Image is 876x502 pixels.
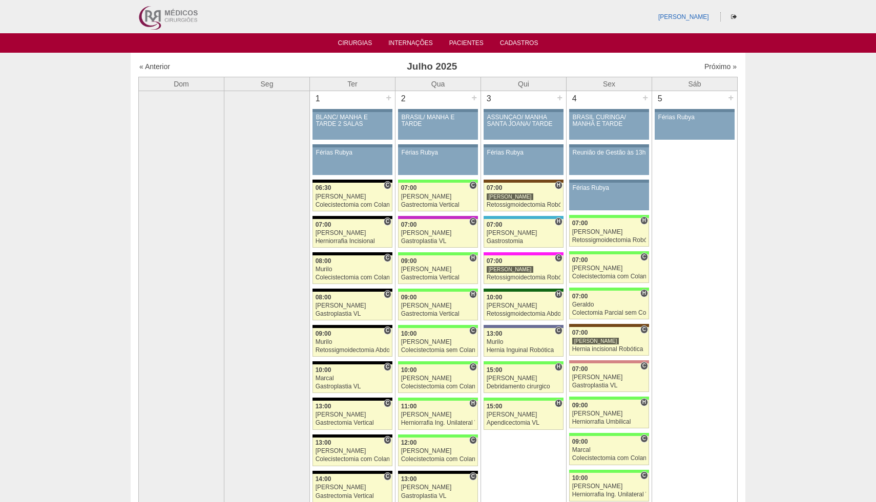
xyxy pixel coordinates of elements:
[398,292,478,320] a: H 09:00 [PERSON_NAME] Gastrectomia Vertical
[316,302,390,309] div: [PERSON_NAME]
[487,403,503,410] span: 15:00
[487,238,561,245] div: Gastrostomia
[640,362,648,370] span: Consultório
[398,328,478,357] a: C 10:00 [PERSON_NAME] Colecistectomia sem Colangiografia VL
[572,374,646,381] div: [PERSON_NAME]
[572,265,646,272] div: [PERSON_NAME]
[469,217,477,226] span: Consultório
[398,255,478,284] a: H 09:00 [PERSON_NAME] Gastrectomia Vertical
[401,311,475,317] div: Gastrectomia Vertical
[316,238,390,245] div: Herniorrafia Incisional
[312,255,392,284] a: C 08:00 Murilo Colecistectomia com Colangiografia VL
[316,475,331,483] span: 14:00
[398,361,478,364] div: Key: Brasil
[316,420,390,426] div: Gastrectomia Vertical
[283,59,581,74] h3: Julho 2025
[484,289,564,292] div: Key: Santa Maria
[312,325,392,328] div: Key: Blanc
[469,436,477,444] span: Consultório
[402,114,475,127] div: BRASIL/ MANHÃ E TARDE
[384,91,393,104] div: +
[569,433,649,436] div: Key: Brasil
[487,302,561,309] div: [PERSON_NAME]
[316,149,389,156] div: Férias Rubya
[704,62,737,71] a: Próximo »
[640,325,648,334] span: Consultório
[312,144,392,147] div: Key: Aviso
[572,310,646,316] div: Colectomia Parcial sem Colostomia
[469,326,477,335] span: Consultório
[469,254,477,262] span: Hospital
[312,183,392,211] a: C 06:30 [PERSON_NAME] Colecistectomia com Colangiografia VL
[641,91,650,104] div: +
[569,436,649,465] a: C 09:00 Marcal Colecistectomia com Colangiografia VL
[398,252,478,255] div: Key: Brasil
[569,215,649,218] div: Key: Brasil
[569,397,649,400] div: Key: Brasil
[316,221,331,228] span: 07:00
[316,439,331,446] span: 13:00
[555,363,562,371] span: Hospital
[401,202,475,208] div: Gastrectomia Vertical
[569,473,649,501] a: C 10:00 [PERSON_NAME] Herniorrafia Ing. Unilateral VL
[655,112,735,140] a: Férias Rubya
[310,91,326,106] div: 1
[316,311,390,317] div: Gastroplastia VL
[401,375,475,382] div: [PERSON_NAME]
[487,193,534,201] div: [PERSON_NAME]
[312,109,392,112] div: Key: Aviso
[487,221,503,228] span: 07:00
[487,339,561,345] div: Murilo
[316,493,390,499] div: Gastrectomia Vertical
[569,288,649,291] div: Key: Brasil
[484,216,564,219] div: Key: Neomater
[572,301,646,308] div: Geraldo
[398,471,478,474] div: Key: Blanc
[316,184,331,191] span: 06:30
[572,455,646,462] div: Colecistectomia com Colangiografia VL
[569,147,649,175] a: Reunião de Gestão às 13h
[401,184,417,191] span: 07:00
[401,383,475,390] div: Colecistectomia com Colangiografia VL
[139,62,170,71] a: « Anterior
[569,470,649,473] div: Key: Brasil
[469,399,477,407] span: Hospital
[316,403,331,410] span: 13:00
[569,291,649,319] a: H 07:00 Geraldo Colectomia Parcial sem Colostomia
[487,311,561,317] div: Retossigmoidectomia Abdominal VL
[652,91,668,106] div: 5
[312,438,392,466] a: C 13:00 [PERSON_NAME] Colecistectomia com Colangiografia VL
[487,274,561,281] div: Retossigmoidectomia Robótica
[555,217,562,226] span: Hospital
[487,184,503,191] span: 07:00
[312,180,392,183] div: Key: Blanc
[484,361,564,364] div: Key: Brasil
[401,347,475,354] div: Colecistectomia sem Colangiografia VL
[569,251,649,254] div: Key: Brasil
[384,472,391,481] span: Consultório
[640,398,648,406] span: Hospital
[398,144,478,147] div: Key: Aviso
[401,274,475,281] div: Gastrectomia Vertical
[384,399,391,407] span: Consultório
[484,398,564,401] div: Key: Brasil
[572,337,619,345] div: [PERSON_NAME]
[481,77,567,91] th: Qui
[316,230,390,236] div: [PERSON_NAME]
[567,77,652,91] th: Sex
[573,185,646,191] div: Férias Rubya
[572,229,646,235] div: [PERSON_NAME]
[655,109,735,112] div: Key: Aviso
[316,330,331,337] span: 09:00
[572,382,646,389] div: Gastroplastia VL
[401,475,417,483] span: 13:00
[572,419,646,425] div: Herniorrafia Umbilical
[398,364,478,393] a: C 10:00 [PERSON_NAME] Colecistectomia com Colangiografia VL
[487,420,561,426] div: Apendicectomia VL
[484,147,564,175] a: Férias Rubya
[312,219,392,248] a: C 07:00 [PERSON_NAME] Herniorrafia Incisional
[401,456,475,463] div: Colecistectomia com Colangiografia VL
[388,39,433,50] a: Internações
[338,39,372,50] a: Cirurgias
[484,252,564,255] div: Key: Pro Matre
